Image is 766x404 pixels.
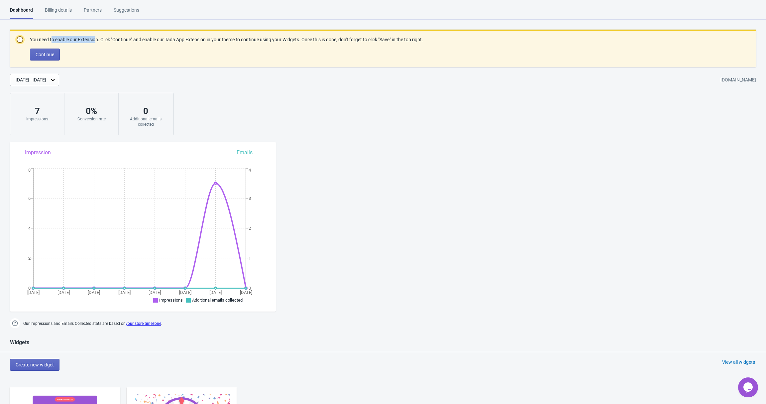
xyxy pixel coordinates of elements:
tspan: [DATE] [118,290,131,295]
tspan: 2 [28,256,31,261]
div: Billing details [45,7,72,18]
p: You need to enable our Extension. Click "Continue" and enable our Tada App Extension in your them... [30,36,423,43]
tspan: [DATE] [88,290,100,295]
button: Create new widget [10,359,59,371]
div: Impressions [17,116,57,122]
span: Our Impressions and Emails Collected stats are based on . [23,318,162,329]
tspan: 0 [249,286,251,291]
tspan: 2 [249,226,251,231]
tspan: [DATE] [209,290,222,295]
div: Partners [84,7,102,18]
div: Conversion rate [71,116,112,122]
button: Continue [30,49,60,61]
div: View all widgets [722,359,755,365]
tspan: 3 [249,196,251,201]
a: your store timezone [126,321,161,326]
div: 0 % [71,106,112,116]
span: Continue [36,52,54,57]
tspan: [DATE] [179,290,191,295]
tspan: [DATE] [57,290,70,295]
iframe: chat widget [738,377,759,397]
tspan: [DATE] [27,290,40,295]
tspan: 4 [249,168,251,173]
span: Additional emails collected [192,298,243,303]
span: Create new widget [16,362,54,367]
div: Suggestions [114,7,139,18]
tspan: 8 [28,168,31,173]
tspan: 0 [28,286,31,291]
div: [DOMAIN_NAME] [720,74,756,86]
span: Impressions [159,298,183,303]
div: 0 [125,106,166,116]
img: help.png [10,318,20,328]
div: 7 [17,106,57,116]
tspan: [DATE] [149,290,161,295]
div: Dashboard [10,7,33,19]
div: [DATE] - [DATE] [16,76,46,83]
div: Additional emails collected [125,116,166,127]
tspan: 6 [28,196,31,201]
tspan: [DATE] [240,290,252,295]
tspan: 4 [28,226,31,231]
tspan: 1 [249,256,251,261]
